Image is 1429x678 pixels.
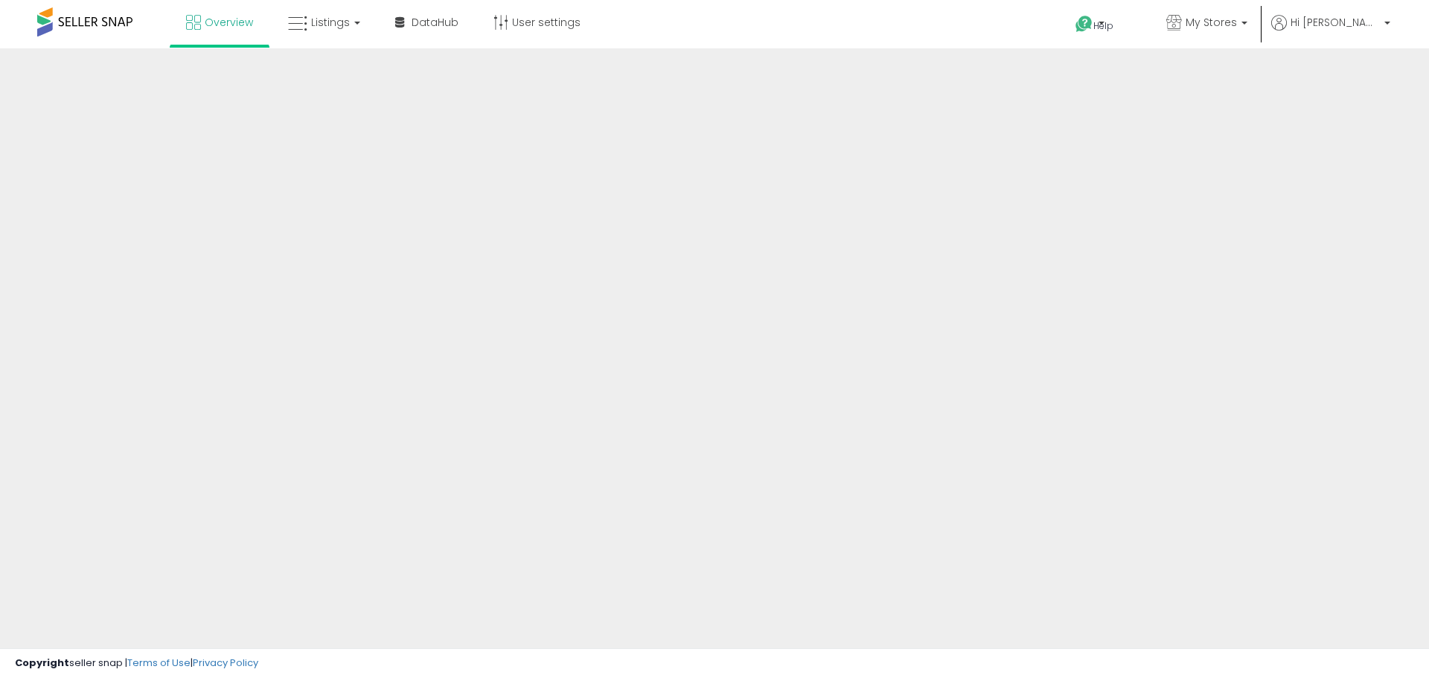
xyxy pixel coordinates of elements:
[412,15,458,30] span: DataHub
[1291,15,1380,30] span: Hi [PERSON_NAME]
[127,656,191,670] a: Terms of Use
[311,15,350,30] span: Listings
[193,656,258,670] a: Privacy Policy
[1186,15,1237,30] span: My Stores
[205,15,253,30] span: Overview
[15,656,258,671] div: seller snap | |
[1064,4,1142,48] a: Help
[1271,15,1390,48] a: Hi [PERSON_NAME]
[15,656,69,670] strong: Copyright
[1093,19,1113,32] span: Help
[1075,15,1093,33] i: Get Help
